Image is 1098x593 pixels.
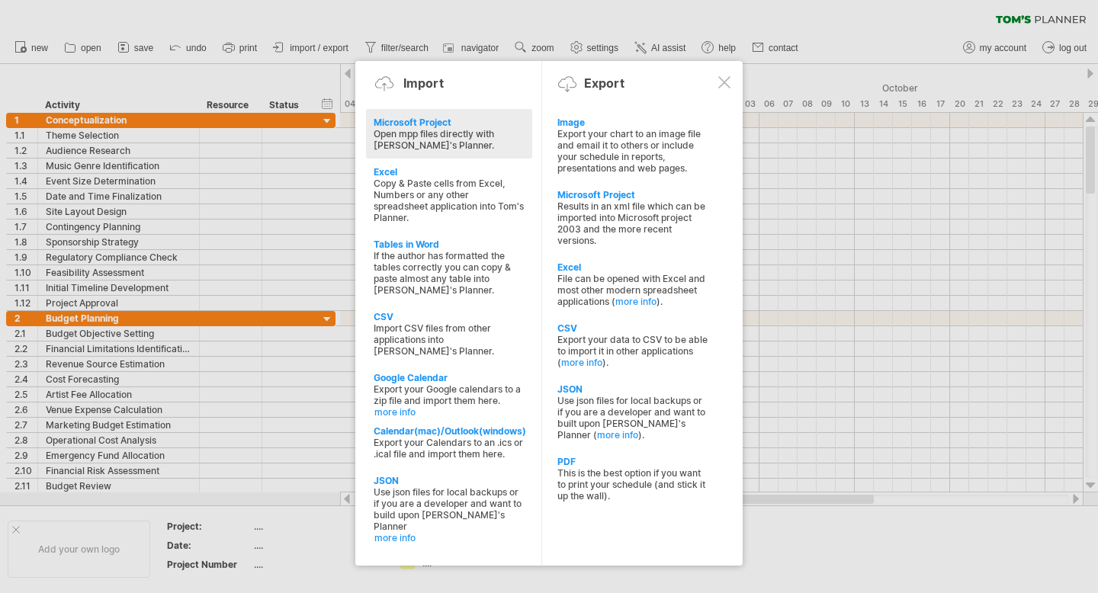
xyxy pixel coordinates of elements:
[561,357,602,368] a: more info
[374,166,525,178] div: Excel
[557,189,708,200] div: Microsoft Project
[557,395,708,441] div: Use json files for local backups or if you are a developer and want to built upon [PERSON_NAME]'s...
[557,200,708,246] div: Results in an xml file which can be imported into Microsoft project 2003 and the more recent vers...
[374,239,525,250] div: Tables in Word
[597,429,638,441] a: more info
[374,406,525,418] a: more info
[557,117,708,128] div: Image
[557,322,708,334] div: CSV
[557,261,708,273] div: Excel
[584,75,624,91] div: Export
[374,178,525,223] div: Copy & Paste cells from Excel, Numbers or any other spreadsheet application into Tom's Planner.
[557,128,708,174] div: Export your chart to an image file and email it to others or include your schedule in reports, pr...
[557,334,708,368] div: Export your data to CSV to be able to import it in other applications ( ).
[557,456,708,467] div: PDF
[557,273,708,307] div: File can be opened with Excel and most other modern spreadsheet applications ( ).
[557,467,708,502] div: This is the best option if you want to print your schedule (and stick it up the wall).
[374,250,525,296] div: If the author has formatted the tables correctly you can copy & paste almost any table into [PERS...
[557,383,708,395] div: JSON
[615,296,657,307] a: more info
[403,75,444,91] div: Import
[374,532,525,543] a: more info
